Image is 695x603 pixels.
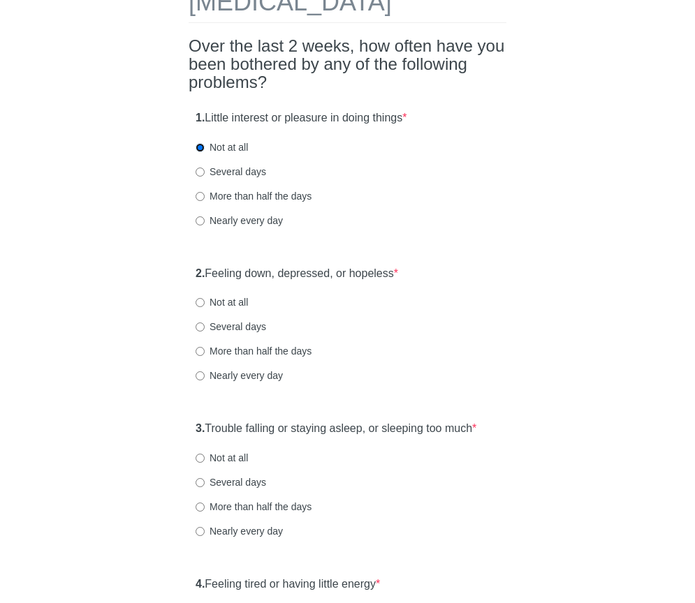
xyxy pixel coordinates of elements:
[196,216,205,225] input: Nearly every day
[196,451,248,465] label: Not at all
[196,368,283,382] label: Nearly every day
[196,214,283,228] label: Nearly every day
[196,527,205,536] input: Nearly every day
[196,475,266,489] label: Several days
[196,344,312,358] label: More than half the days
[196,454,205,463] input: Not at all
[196,140,248,154] label: Not at all
[196,295,248,309] label: Not at all
[196,112,205,124] strong: 1.
[196,320,266,334] label: Several days
[196,500,312,514] label: More than half the days
[196,165,266,179] label: Several days
[196,347,205,356] input: More than half the days
[196,478,205,487] input: Several days
[196,267,205,279] strong: 2.
[196,421,476,437] label: Trouble falling or staying asleep, or sleeping too much
[196,266,398,282] label: Feeling down, depressed, or hopeless
[196,298,205,307] input: Not at all
[189,37,506,92] h2: Over the last 2 weeks, how often have you been bothered by any of the following problems?
[196,167,205,177] input: Several days
[196,576,380,593] label: Feeling tired or having little energy
[196,422,205,434] strong: 3.
[196,502,205,512] input: More than half the days
[196,371,205,380] input: Nearly every day
[196,578,205,590] strong: 4.
[196,192,205,201] input: More than half the days
[196,143,205,152] input: Not at all
[196,189,312,203] label: More than half the days
[196,322,205,332] input: Several days
[196,110,407,126] label: Little interest or pleasure in doing things
[196,524,283,538] label: Nearly every day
